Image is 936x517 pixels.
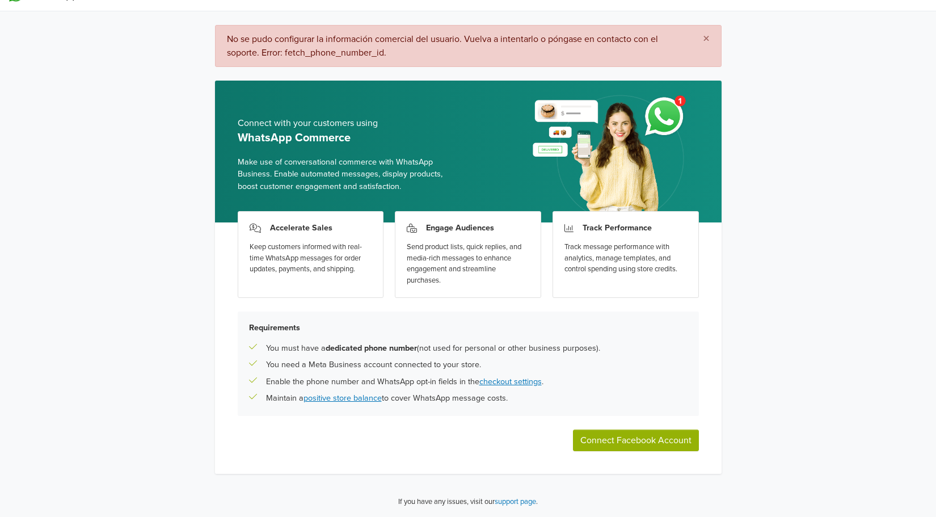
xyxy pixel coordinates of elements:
[583,223,652,233] h3: Track Performance
[266,342,600,355] p: You must have a (not used for personal or other business purposes).
[303,393,382,403] a: positive store balance
[249,323,688,333] h5: Requirements
[238,156,459,193] span: Make use of conversational commerce with WhatsApp Business. Enable automated messages, display pr...
[564,242,687,275] div: Track message performance with analytics, manage templates, and control spending using store cred...
[326,343,417,353] b: dedicated phone number
[479,377,542,386] a: checkout settings
[238,118,459,129] h5: Connect with your customers using
[495,497,536,506] a: support page
[426,223,494,233] h3: Engage Audiences
[573,430,699,451] button: Connect Facebook Account
[250,242,372,275] div: Keep customers informed with real-time WhatsApp messages for order updates, payments, and shipping.
[266,376,543,388] p: Enable the phone number and WhatsApp opt-in fields in the .
[407,242,529,286] div: Send product lists, quick replies, and media-rich messages to enhance engagement and streamline p...
[703,31,710,47] span: ×
[398,497,538,508] p: If you have any issues, visit our .
[238,131,459,145] h5: WhatsApp Commerce
[266,359,481,371] p: You need a Meta Business account connected to your store.
[227,33,658,58] span: No se pudo configurar la información comercial del usuario. Vuelva a intentarlo o póngase en cont...
[266,392,508,405] p: Maintain a to cover WhatsApp message costs.
[692,26,721,53] button: Close
[270,223,332,233] h3: Accelerate Sales
[523,89,698,222] img: whatsapp_setup_banner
